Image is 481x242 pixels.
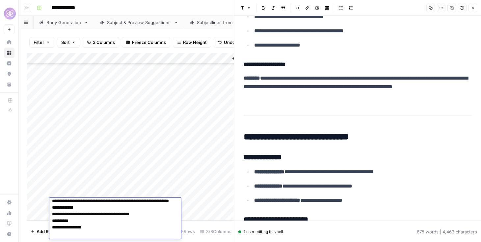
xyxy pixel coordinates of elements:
[4,229,14,239] button: Help + Support
[29,37,54,48] button: Filter
[214,37,239,48] button: Undo
[27,226,59,237] button: Add Row
[34,16,94,29] a: Body Generation
[34,39,44,46] span: Filter
[4,5,14,22] button: Workspace: HoneyLove
[122,37,170,48] button: Freeze Columns
[37,228,55,235] span: Add Row
[93,39,115,46] span: 3 Columns
[4,208,14,218] a: Usage
[198,226,234,237] div: 3/3 Columns
[4,69,14,79] a: Opportunities
[183,39,207,46] span: Row Height
[4,79,14,90] a: Your Data
[94,16,184,29] a: Subject & Preview Suggestions
[4,8,16,19] img: HoneyLove Logo
[224,39,235,46] span: Undo
[4,37,14,48] a: Home
[107,19,171,26] div: Subject & Preview Suggestions
[170,226,198,237] div: 25 Rows
[197,19,265,26] div: Subjectlines from Header + Copy
[4,48,14,58] a: Browse
[57,37,80,48] button: Sort
[238,229,283,235] div: 1 user editing this cell
[173,37,211,48] button: Row Height
[4,58,14,69] a: Insights
[83,37,119,48] button: 3 Columns
[4,218,14,229] a: Learning Hub
[417,228,477,235] div: 675 words | 4,463 characters
[61,39,70,46] span: Sort
[184,16,278,29] a: Subjectlines from Header + Copy
[4,197,14,208] a: Settings
[46,19,81,26] div: Body Generation
[132,39,166,46] span: Freeze Columns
